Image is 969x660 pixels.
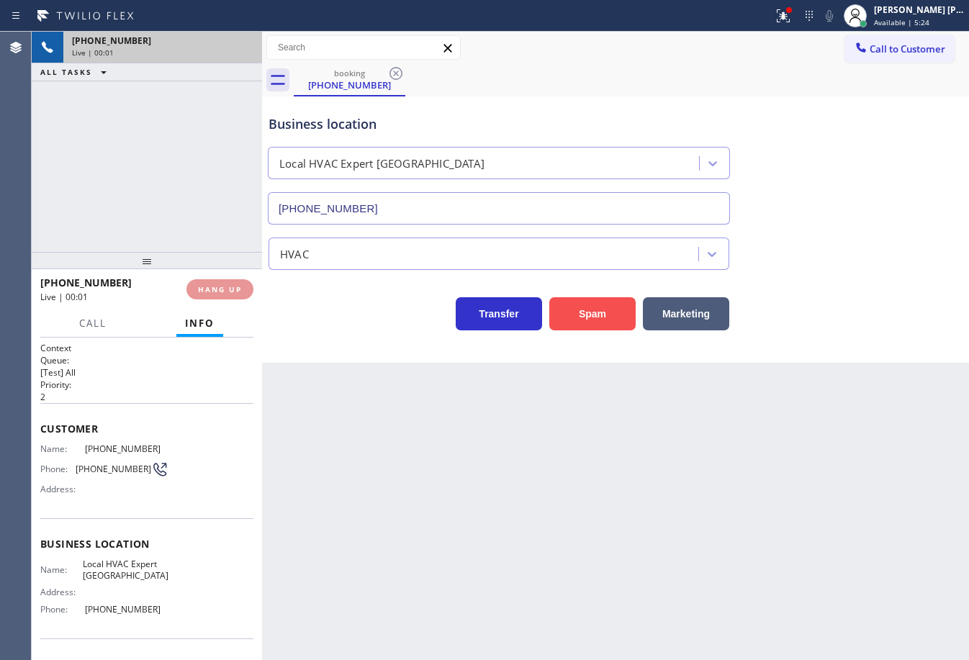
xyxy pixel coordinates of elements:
[76,464,151,474] span: [PHONE_NUMBER]
[176,309,223,338] button: Info
[295,68,404,78] div: booking
[295,64,404,95] div: (689) 205-0975
[295,78,404,91] div: [PHONE_NUMBER]
[268,192,730,225] input: Phone Number
[40,464,76,474] span: Phone:
[40,354,253,366] h2: Queue:
[280,245,309,262] div: HVAC
[40,366,253,379] p: [Test] All
[72,35,151,47] span: [PHONE_NUMBER]
[40,379,253,391] h2: Priority:
[72,48,114,58] span: Live | 00:01
[819,6,839,26] button: Mute
[643,297,729,330] button: Marketing
[456,297,542,330] button: Transfer
[844,35,955,63] button: Call to Customer
[40,604,85,615] span: Phone:
[269,114,729,134] div: Business location
[40,342,253,354] h1: Context
[870,42,945,55] span: Call to Customer
[198,284,242,294] span: HANG UP
[32,63,121,81] button: ALL TASKS
[40,564,83,575] span: Name:
[185,317,215,330] span: Info
[40,443,85,454] span: Name:
[40,67,92,77] span: ALL TASKS
[85,604,168,615] span: [PHONE_NUMBER]
[874,4,965,16] div: [PERSON_NAME] [PERSON_NAME] Dahil
[549,297,636,330] button: Spam
[40,587,85,597] span: Address:
[40,276,132,289] span: [PHONE_NUMBER]
[40,537,253,551] span: Business location
[279,155,484,172] div: Local HVAC Expert [GEOGRAPHIC_DATA]
[71,309,115,338] button: Call
[83,559,168,581] span: Local HVAC Expert [GEOGRAPHIC_DATA]
[186,279,253,299] button: HANG UP
[40,291,88,303] span: Live | 00:01
[85,443,168,454] span: [PHONE_NUMBER]
[40,422,253,435] span: Customer
[267,36,460,59] input: Search
[79,317,107,330] span: Call
[40,391,253,403] p: 2
[874,17,929,27] span: Available | 5:24
[40,484,85,494] span: Address:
